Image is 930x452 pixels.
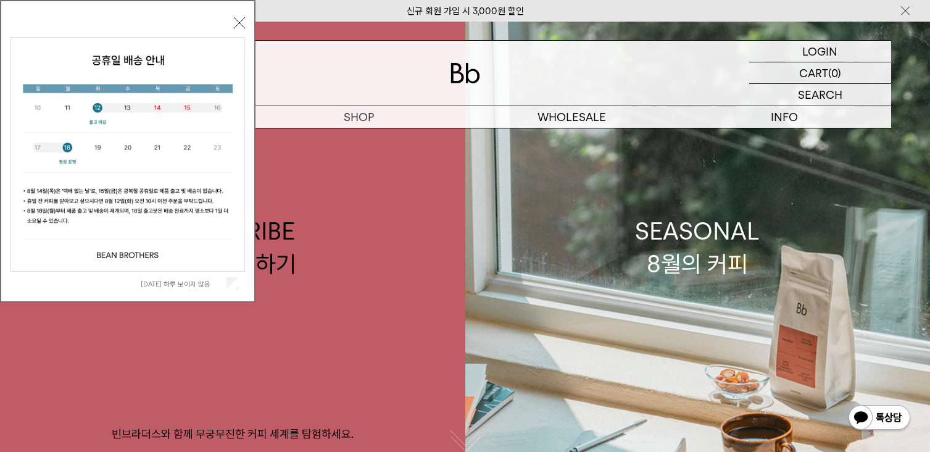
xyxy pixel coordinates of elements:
img: 로고 [450,63,480,83]
img: cb63d4bbb2e6550c365f227fdc69b27f_113810.jpg [11,38,244,271]
a: CART (0) [749,62,891,84]
p: SEARCH [798,84,842,106]
p: LOGIN [802,41,837,62]
img: 카카오톡 채널 1:1 채팅 버튼 [847,404,911,433]
a: SHOP [252,106,465,128]
a: LOGIN [749,41,891,62]
p: WHOLESALE [465,106,678,128]
p: INFO [678,106,891,128]
p: CART [799,62,828,83]
label: [DATE] 하루 보이지 않음 [141,280,224,288]
div: SEASONAL 8월의 커피 [635,215,760,280]
a: 신규 회원 가입 시 3,000원 할인 [407,6,524,17]
p: (0) [828,62,841,83]
button: 닫기 [234,17,245,28]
